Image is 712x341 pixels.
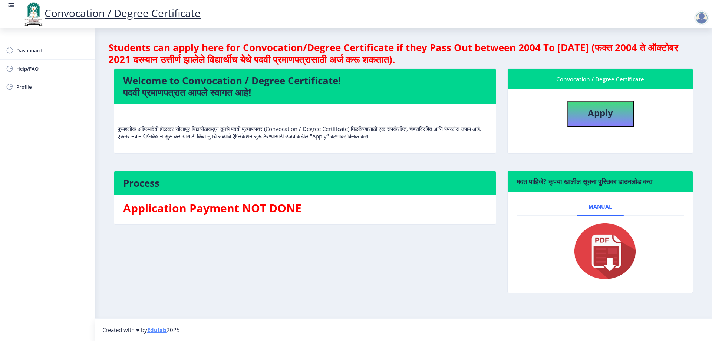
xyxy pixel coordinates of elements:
[577,198,624,216] a: Manual
[16,64,89,73] span: Help/FAQ
[22,6,201,20] a: Convocation / Degree Certificate
[123,75,487,98] h4: Welcome to Convocation / Degree Certificate! पदवी प्रमाणपत्रात आपले स्वागत आहे!
[108,42,699,65] h4: Students can apply here for Convocation/Degree Certificate if they Pass Out between 2004 To [DATE...
[16,46,89,55] span: Dashboard
[123,201,487,216] h3: Application Payment NOT DONE
[517,75,684,83] div: Convocation / Degree Certificate
[123,177,487,189] h4: Process
[517,177,684,186] h6: मदत पाहिजे? कृपया खालील सूचना पुस्तिका डाउनलोड करा
[102,326,180,334] span: Created with ♥ by 2025
[589,204,612,210] span: Manual
[563,222,637,281] img: pdf.png
[16,82,89,91] span: Profile
[588,106,613,119] b: Apply
[22,1,44,27] img: logo
[567,101,634,127] button: Apply
[118,110,492,140] p: पुण्यश्लोक अहिल्यादेवी होळकर सोलापूर विद्यापीठाकडून तुमचे पदवी प्रमाणपत्र (Convocation / Degree C...
[147,326,167,334] a: Edulab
